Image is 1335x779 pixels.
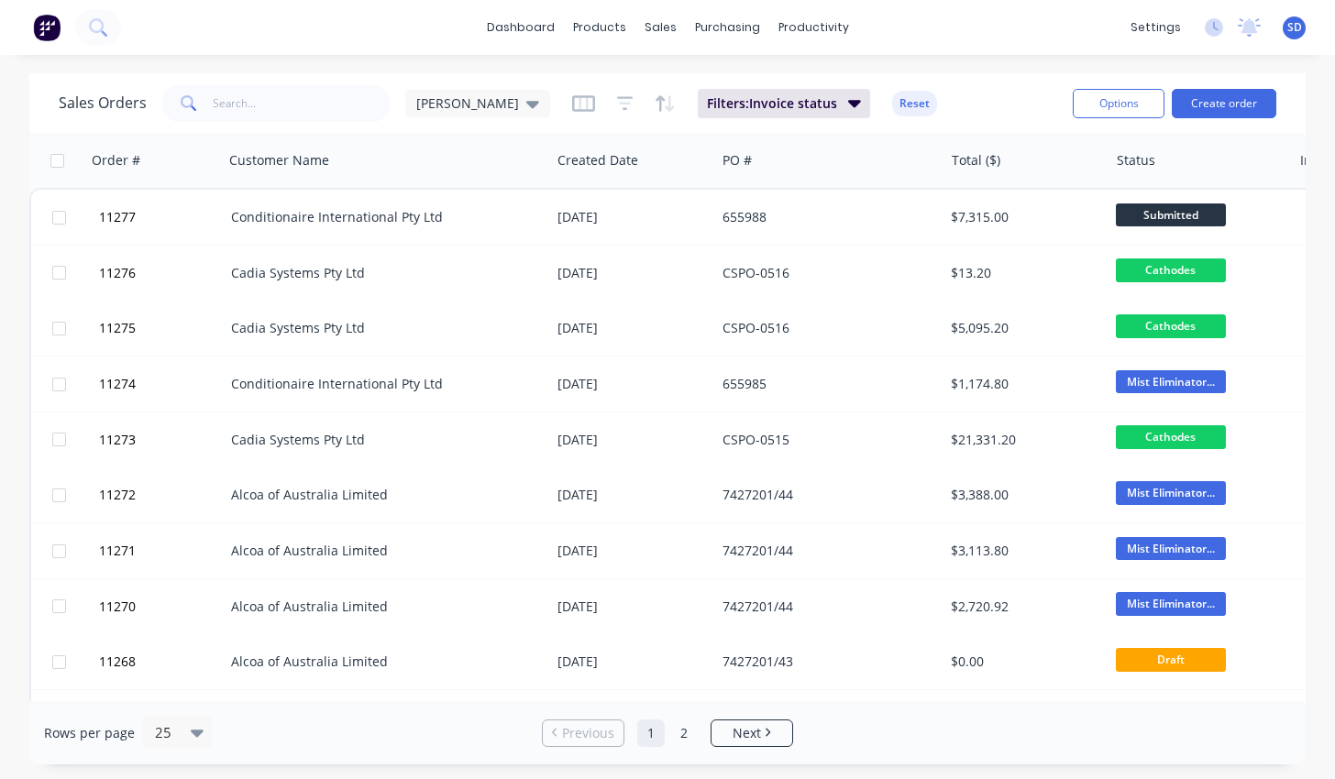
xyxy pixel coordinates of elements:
[1287,19,1302,36] span: SD
[723,653,926,671] div: 7427201/43
[557,208,707,226] div: [DATE]
[952,151,1000,170] div: Total ($)
[723,598,926,616] div: 7427201/44
[635,14,686,41] div: sales
[99,208,136,226] span: 11277
[59,94,147,112] h1: Sales Orders
[231,208,528,226] div: Conditionaire International Pty Ltd
[94,467,231,522] button: 11272
[44,724,135,742] span: Rows per page
[892,91,937,116] button: Reset
[557,653,707,671] div: [DATE]
[1116,481,1226,504] span: Mist Eliminator...
[951,653,1093,671] div: $0.00
[94,357,231,411] button: 11274
[723,264,926,282] div: CSPO-0516
[231,598,528,616] div: Alcoa of Australia Limited
[951,375,1093,393] div: $1,174.80
[94,190,231,245] button: 11277
[99,431,136,449] span: 11273
[707,94,837,113] span: Filters: Invoice status
[1116,370,1226,393] span: Mist Eliminator...
[723,375,926,393] div: 655985
[951,542,1093,560] div: $3,113.80
[99,653,136,671] span: 11268
[229,151,329,170] div: Customer Name
[698,89,870,118] button: Filters:Invoice status
[723,151,752,170] div: PO #
[670,719,698,747] a: Page 2
[1116,314,1226,337] span: Cathodes
[723,486,926,504] div: 7427201/44
[94,634,231,689] button: 11268
[1117,151,1155,170] div: Status
[564,14,635,41] div: products
[723,319,926,337] div: CSPO-0516
[94,523,231,578] button: 11271
[99,319,136,337] span: 11275
[723,208,926,226] div: 655988
[1116,203,1226,226] span: Submitted
[723,542,926,560] div: 7427201/44
[1116,592,1226,615] span: Mist Eliminator...
[951,208,1093,226] div: $7,315.00
[712,724,792,742] a: Next page
[92,151,140,170] div: Order #
[562,724,614,742] span: Previous
[557,264,707,282] div: [DATE]
[231,486,528,504] div: Alcoa of Australia Limited
[231,653,528,671] div: Alcoa of Australia Limited
[951,319,1093,337] div: $5,095.20
[535,719,800,747] ul: Pagination
[557,598,707,616] div: [DATE]
[733,724,761,742] span: Next
[99,264,136,282] span: 11276
[557,319,707,337] div: [DATE]
[951,431,1093,449] div: $21,331.20
[769,14,858,41] div: productivity
[94,412,231,467] button: 11273
[94,301,231,356] button: 11275
[1116,425,1226,448] span: Cathodes
[416,93,519,113] span: [PERSON_NAME]
[951,264,1093,282] div: $13.20
[686,14,769,41] div: purchasing
[231,542,528,560] div: Alcoa of Australia Limited
[557,542,707,560] div: [DATE]
[33,14,61,41] img: Factory
[231,264,528,282] div: Cadia Systems Pty Ltd
[213,85,392,122] input: Search...
[557,431,707,449] div: [DATE]
[231,375,528,393] div: Conditionaire International Pty Ltd
[723,431,926,449] div: CSPO-0515
[1116,537,1226,560] span: Mist Eliminator...
[231,319,528,337] div: Cadia Systems Pty Ltd
[557,375,707,393] div: [DATE]
[231,431,528,449] div: Cadia Systems Pty Ltd
[99,375,136,393] span: 11274
[478,14,564,41] a: dashboard
[1172,89,1276,118] button: Create order
[94,579,231,634] button: 11270
[99,542,136,560] span: 11271
[1121,14,1190,41] div: settings
[1073,89,1164,118] button: Options
[557,151,638,170] div: Created Date
[543,724,623,742] a: Previous page
[94,246,231,301] button: 11276
[94,690,231,745] button: 11266
[1116,258,1226,281] span: Cathodes
[1116,648,1226,671] span: Draft
[557,486,707,504] div: [DATE]
[99,486,136,504] span: 11272
[637,719,665,747] a: Page 1 is your current page
[951,486,1093,504] div: $3,388.00
[99,598,136,616] span: 11270
[951,598,1093,616] div: $2,720.92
